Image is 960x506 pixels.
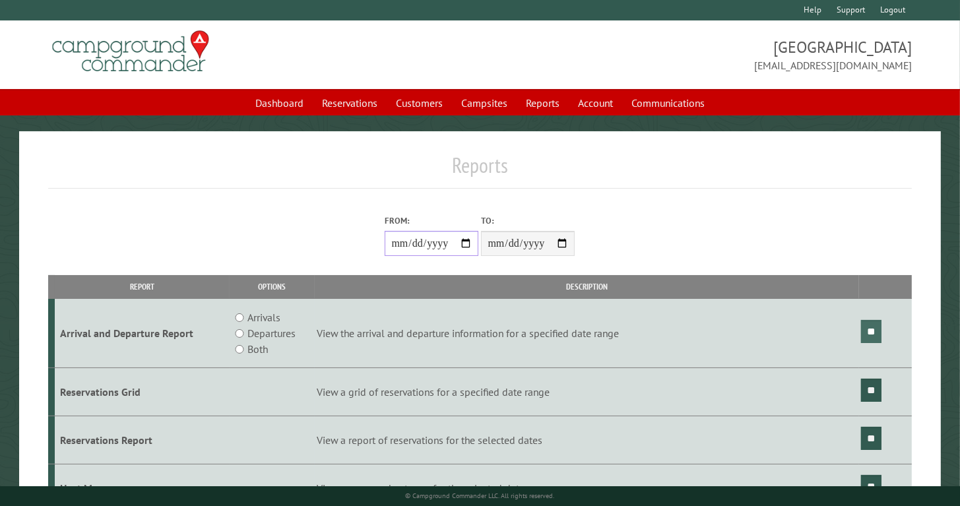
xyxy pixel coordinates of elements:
span: [GEOGRAPHIC_DATA] [EMAIL_ADDRESS][DOMAIN_NAME] [480,36,912,73]
th: Report [55,275,230,298]
label: Departures [247,325,296,341]
a: Account [570,90,621,115]
a: Reports [518,90,567,115]
td: Arrival and Departure Report [55,299,230,368]
td: Reservations Grid [55,368,230,416]
img: Campground Commander [48,26,213,77]
a: Campsites [453,90,515,115]
label: Both [247,341,268,357]
td: Reservations Report [55,416,230,464]
small: © Campground Commander LLC. All rights reserved. [405,491,554,500]
label: Arrivals [247,309,280,325]
a: Customers [388,90,451,115]
a: Reservations [314,90,385,115]
label: To: [481,214,575,227]
th: Description [315,275,860,298]
td: View a grid of reservations for a specified date range [315,368,860,416]
td: View a report of reservations for the selected dates [315,416,860,464]
a: Dashboard [247,90,311,115]
h1: Reports [48,152,912,189]
label: From: [385,214,478,227]
th: Options [230,275,315,298]
td: View the arrival and departure information for a specified date range [315,299,860,368]
a: Communications [624,90,713,115]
